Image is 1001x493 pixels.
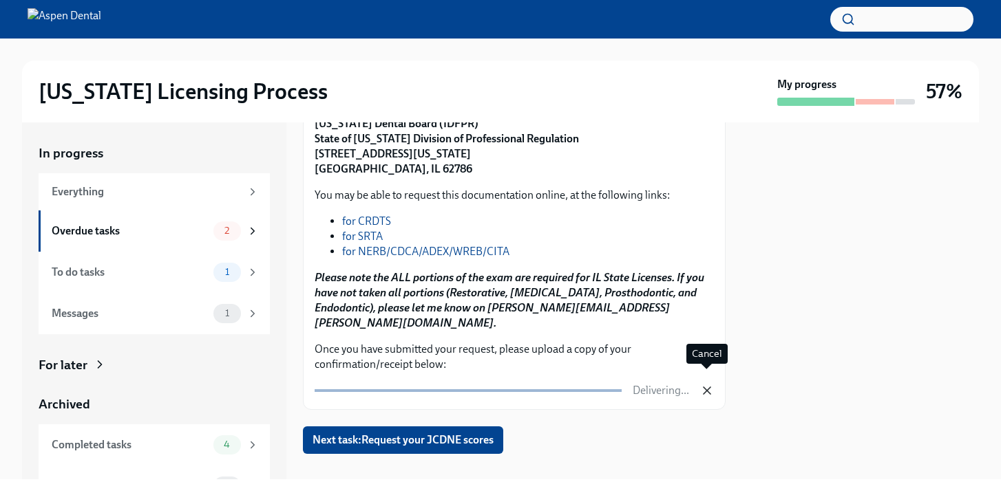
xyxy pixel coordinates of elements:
a: In progress [39,144,270,162]
p: Delivering... [633,383,689,398]
a: Completed tasks4 [39,424,270,465]
span: 1 [217,267,238,277]
a: Archived [39,395,270,413]
button: Next task:Request your JCDNE scores [303,426,503,454]
span: Next task : Request your JCDNE scores [313,433,494,447]
p: Once you have submitted your request, please upload a copy of your confirmation/receipt below: [315,342,714,372]
a: for CRDTS [342,215,391,228]
div: Everything [52,184,241,199]
img: Aspen Dental [28,8,101,30]
p: You may be able to request this documentation online, at the following links: [315,188,714,203]
div: For later [39,356,87,374]
strong: My progress [777,77,836,92]
span: 2 [216,226,238,236]
div: Messages [52,306,208,321]
a: Messages1 [39,293,270,334]
a: For later [39,356,270,374]
div: Overdue tasks [52,223,208,239]
a: Everything [39,173,270,210]
a: for SRTA [342,230,383,243]
strong: Please note the ALL portions of the exam are required for IL State Licenses. If you have not take... [315,271,704,329]
div: To do tasks [52,265,208,280]
span: 4 [215,439,238,450]
div: Completed tasks [52,437,208,452]
a: for NERB/CDCA/ADEX/WREB/CITA [342,245,509,258]
span: 1 [217,308,238,318]
h3: 57% [926,79,962,104]
a: Overdue tasks2 [39,210,270,252]
h2: [US_STATE] Licensing Process [39,78,328,105]
a: To do tasks1 [39,252,270,293]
